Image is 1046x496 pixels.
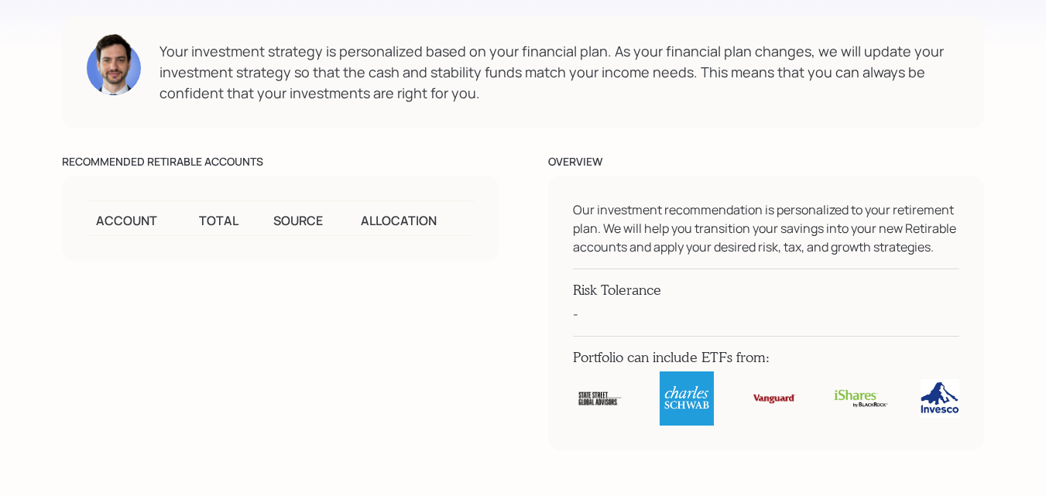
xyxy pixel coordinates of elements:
[264,201,352,236] th: Source
[660,371,714,426] img: charles-schwab-MAOQTFZI.digested.png
[573,200,960,256] div: Our investment recommendation is personalized to your retirement plan. We will help you transitio...
[87,201,190,236] th: Account
[190,201,265,236] th: Total
[921,379,959,418] img: invesco-5KUTAOVH.digested.png
[746,388,801,410] img: vanguard-WCXT6M37.digested.png
[159,41,959,104] div: Your investment strategy is personalized based on your financial plan. As your financial plan cha...
[548,153,985,169] div: Overview
[573,305,960,323] div: -
[62,153,499,169] div: Recommended Retirable Accounts
[573,386,627,411] img: state-street-FUNWI2OR.digested.png
[573,282,960,299] h4: Risk Tolerance
[87,33,141,95] img: jonah-coleman-headshot.png
[573,349,960,366] h4: Portfolio can include ETFs from:
[352,201,473,236] th: Allocation
[834,389,888,408] img: ishares-MSNNBPOF.digested.png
